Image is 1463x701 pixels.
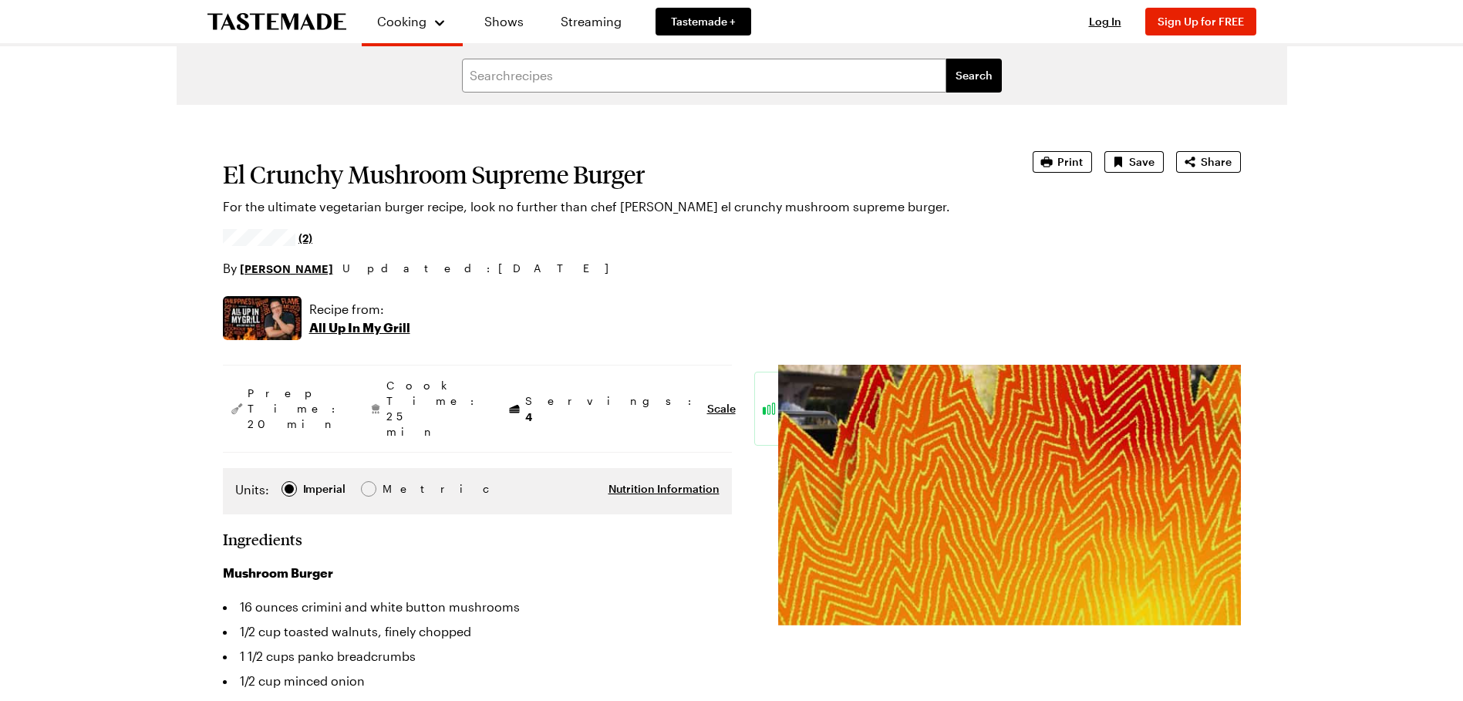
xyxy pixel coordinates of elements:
span: Imperial [303,480,347,497]
li: 1/2 cup minced onion [223,669,732,693]
img: Show where recipe is used [223,296,302,340]
span: Cook Time: 25 min [386,378,482,440]
span: Search [956,68,993,83]
li: 1/2 cup toasted walnuts, finely chopped [223,619,732,644]
div: Metric [383,480,415,497]
span: Sign Up for FREE [1158,15,1244,28]
span: 4 [525,409,532,423]
li: 1 1/2 cups panko breadcrumbs [223,644,732,669]
button: Sign Up for FREE [1145,8,1256,35]
span: Print [1057,154,1083,170]
a: Tastemade + [656,8,751,35]
span: Save [1129,154,1155,170]
span: Tastemade + [671,14,736,29]
div: Imperial Metric [235,480,415,502]
span: Metric [383,480,416,497]
button: filters [946,59,1002,93]
a: 5/5 stars from 2 reviews [223,231,313,244]
button: Scale [707,401,736,416]
button: Nutrition Information [608,481,720,497]
h1: El Crunchy Mushroom Supreme Burger [223,160,989,188]
button: Log In [1074,14,1136,29]
button: Save recipe [1104,151,1164,173]
span: Prep Time: 20 min [248,386,343,432]
button: Print [1033,151,1092,173]
span: Cooking [377,14,426,29]
span: Log In [1089,15,1121,28]
h3: Mushroom Burger [223,564,732,582]
a: To Tastemade Home Page [207,13,346,31]
p: For the ultimate vegetarian burger recipe, look no further than chef [PERSON_NAME] el crunchy mus... [223,197,989,216]
p: Recipe from: [309,300,410,318]
p: All Up In My Grill [309,318,410,337]
label: Units: [235,480,269,499]
h2: Ingredients [223,530,302,548]
li: 16 ounces crimini and white button mushrooms [223,595,732,619]
a: Recipe from:All Up In My Grill [309,300,410,337]
span: (2) [298,230,312,245]
span: Servings: [525,393,699,425]
p: By [223,259,333,278]
a: [PERSON_NAME] [240,260,333,277]
div: Imperial [303,480,346,497]
button: Share [1176,151,1241,173]
span: Updated : [DATE] [342,260,624,277]
button: Cooking [377,6,447,37]
span: Share [1201,154,1232,170]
